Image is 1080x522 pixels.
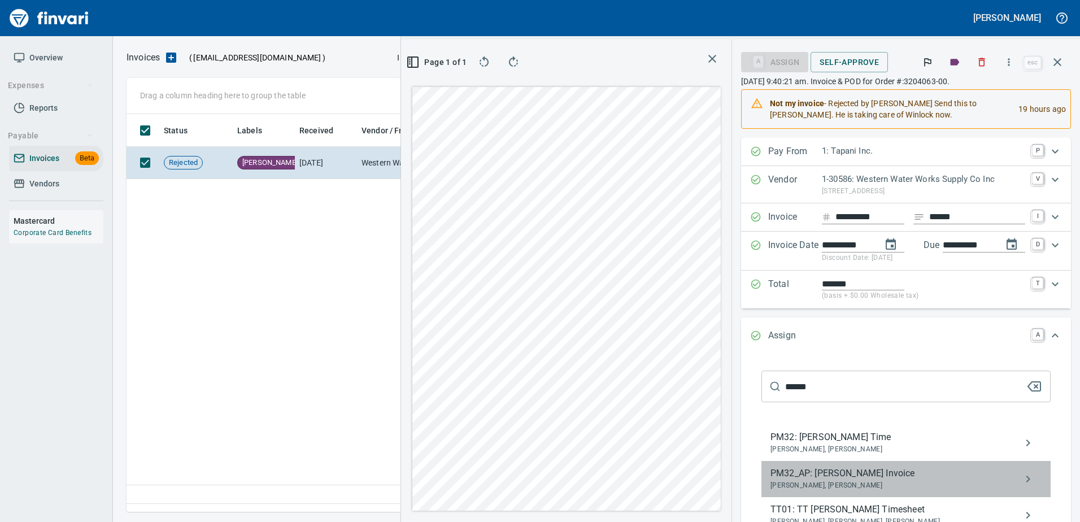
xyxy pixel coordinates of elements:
p: [DATE] 9:40:21 am. Invoice & POD for Order #:3204063-00. [741,76,1071,87]
p: Drag a column heading here to group the table [140,90,306,101]
span: Invoices [29,151,59,166]
div: Assign [741,56,808,66]
span: PM32_AP: [PERSON_NAME] Invoice [770,467,1024,480]
p: Invoice [768,210,822,225]
img: Finvari [7,5,92,32]
a: esc [1024,56,1041,69]
span: Close invoice [1021,49,1071,76]
div: Expand [741,166,1071,203]
p: Total [768,277,822,302]
a: I [1032,210,1043,221]
div: 19 hours ago [1009,93,1066,125]
div: Expand [741,138,1071,166]
span: inbox [397,51,422,65]
p: ( ) [182,52,325,63]
span: PM32: [PERSON_NAME] Time [770,430,1024,444]
div: Expand [741,203,1071,232]
span: Reports [29,101,58,115]
button: Self-Approve [811,52,888,73]
p: 1: Tapani Inc. [822,145,1025,158]
button: More [996,50,1021,75]
span: Labels [237,124,262,137]
span: [PERSON_NAME], [PERSON_NAME] [770,480,1024,491]
td: Western Water Works Supply Co Inc (1-30586) [357,147,470,179]
button: Expenses [3,75,98,96]
p: Due [924,238,977,252]
svg: Invoice number [822,210,831,224]
p: [STREET_ADDRESS] [822,186,1025,197]
div: Expand [741,271,1071,308]
td: [DATE] [295,147,357,179]
button: change date [877,231,904,258]
a: Corporate Card Benefits [14,229,92,237]
span: Received [299,124,348,137]
div: PM32: [PERSON_NAME] Time[PERSON_NAME], [PERSON_NAME] [761,425,1051,461]
span: Vendor / From [362,124,428,137]
span: Payable [8,129,93,143]
div: - Rejected by [PERSON_NAME] Send this to [PERSON_NAME]. He is taking care of Winlock now. [770,93,1009,125]
p: Pay From [768,145,822,159]
span: TT01: TT [PERSON_NAME] Timesheet [770,503,1024,516]
a: Vendors [9,171,103,197]
span: Status [164,124,202,137]
button: Payable [3,125,98,146]
span: Rejected [164,158,202,168]
span: Expenses [8,79,93,93]
p: 1-30586: Western Water Works Supply Co Inc [822,173,1025,186]
span: Vendor / From [362,124,413,137]
button: Page 1 of 1 [410,52,466,72]
span: Page 1 of 1 [415,55,461,69]
svg: Invoice description [913,211,925,223]
a: InvoicesBeta [9,146,103,171]
button: Flag [915,50,940,75]
a: P [1032,145,1043,156]
a: A [1032,329,1043,340]
div: Expand [741,232,1071,271]
button: Labels [942,50,967,75]
nav: breadcrumb [127,51,160,64]
span: Status [164,124,188,137]
strong: Not my invoice [770,99,824,108]
p: Discount Date: [DATE] [822,253,1025,264]
a: D [1032,238,1043,250]
p: (basis + $0.00 Wholesale tax) [822,290,1025,302]
span: [PERSON_NAME], [PERSON_NAME] [770,444,1024,455]
a: V [1032,173,1043,184]
button: [PERSON_NAME] [970,9,1044,27]
span: [EMAIL_ADDRESS][DOMAIN_NAME] [192,52,322,63]
button: change due date [998,231,1025,258]
a: Reports [9,95,103,121]
div: Expand [741,317,1071,355]
p: Vendor [768,173,822,197]
span: Self-Approve [820,55,879,69]
p: Assign [768,329,822,343]
a: Overview [9,45,103,71]
button: Upload an Invoice [160,51,182,64]
span: Received [299,124,333,137]
span: [PERSON_NAME] [238,158,302,168]
span: Vendors [29,177,59,191]
h5: [PERSON_NAME] [973,12,1041,24]
a: T [1032,277,1043,289]
p: Invoice Date [768,238,822,264]
button: Discard [969,50,994,75]
p: Invoices [127,51,160,64]
div: PM32_AP: [PERSON_NAME] Invoice[PERSON_NAME], [PERSON_NAME] [761,461,1051,497]
span: Beta [75,152,99,165]
h6: Mastercard [14,215,103,227]
span: Overview [29,51,63,65]
span: Labels [237,124,277,137]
